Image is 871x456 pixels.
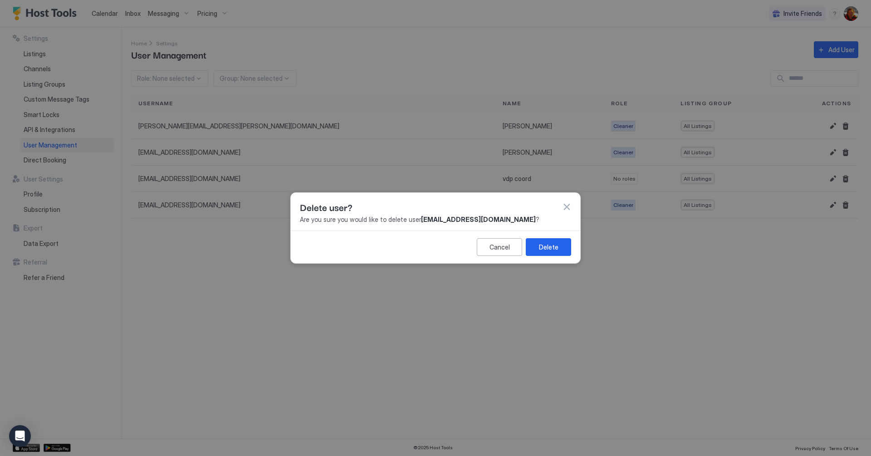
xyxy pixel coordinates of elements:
div: Open Intercom Messenger [9,425,31,447]
button: Cancel [477,238,522,256]
button: Delete [526,238,571,256]
div: Delete [539,242,558,252]
span: Are you sure you would like to delete user ? [300,216,571,224]
div: Cancel [489,242,510,252]
span: Delete user? [300,200,352,214]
